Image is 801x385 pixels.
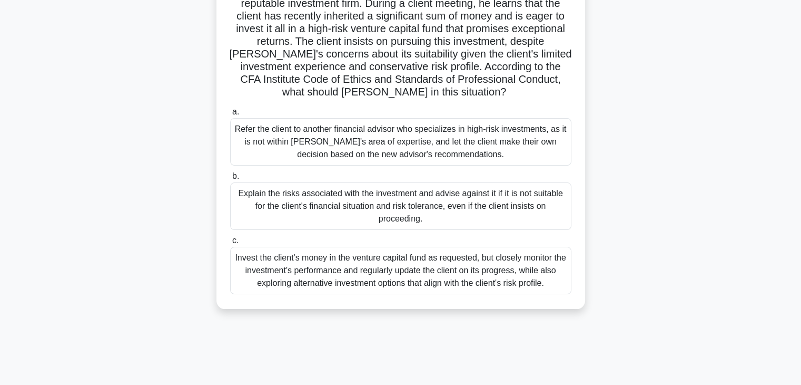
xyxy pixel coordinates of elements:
span: b. [232,171,239,180]
div: Refer the client to another financial advisor who specializes in high-risk investments, as it is ... [230,118,571,166]
span: a. [232,107,239,116]
div: Invest the client's money in the venture capital fund as requested, but closely monitor the inves... [230,247,571,294]
span: c. [232,236,239,245]
div: Explain the risks associated with the investment and advise against it if it is not suitable for ... [230,182,571,230]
